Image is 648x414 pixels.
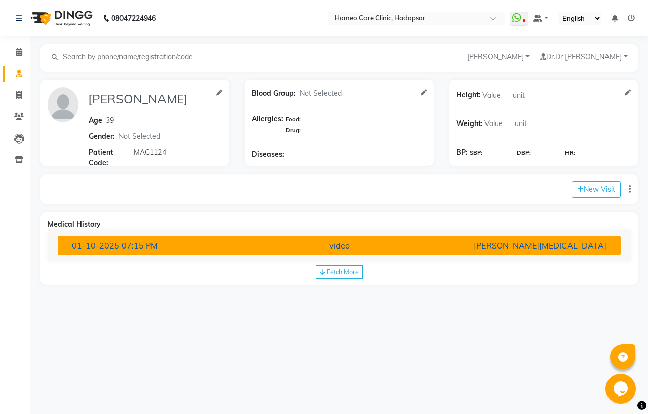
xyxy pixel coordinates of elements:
span: Fetch More [327,268,359,276]
img: profile [48,87,78,122]
button: 01-10-202507:15 PMvideo[PERSON_NAME][MEDICAL_DATA] [58,236,621,255]
b: 08047224946 [111,4,156,32]
span: Blood Group: [252,88,296,99]
span: Food: [286,116,301,123]
img: logo [26,4,95,32]
div: [PERSON_NAME][MEDICAL_DATA] [431,239,614,252]
input: Patient Code [132,144,213,160]
input: unit [511,87,542,103]
span: Diseases: [252,149,285,160]
input: Value [481,87,511,103]
input: Value [483,116,513,132]
span: HR: [565,149,575,157]
span: Drug: [286,127,301,134]
span: Height: [456,87,481,103]
button: Dr.Dr [PERSON_NAME] [537,51,631,63]
span: 01-10-2025 [72,240,119,251]
span: Allergies: [252,114,283,135]
span: Age [89,116,102,125]
span: Patient Code: [89,147,132,169]
input: Name [87,87,212,110]
div: video [248,239,431,252]
button: [PERSON_NAME] [464,51,533,63]
div: Medical History [48,219,631,230]
input: Search by phone/name/registration/code [62,51,201,63]
span: SBP: [470,149,482,157]
span: Gender: [89,131,115,142]
span: Dr. [540,52,555,61]
span: 07:15 PM [121,240,158,251]
span: Weight: [456,116,483,132]
input: unit [513,116,544,132]
span: DBP: [517,149,531,157]
span: BP: [456,147,468,158]
button: New Visit [572,181,621,198]
iframe: chat widget [605,374,638,404]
